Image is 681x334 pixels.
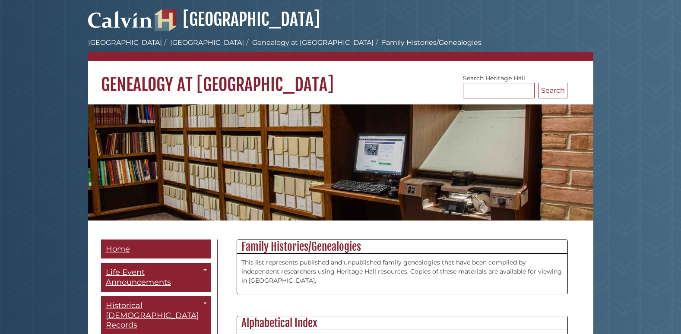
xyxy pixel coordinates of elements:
a: Genealogy at [GEOGRAPHIC_DATA] [252,38,374,47]
span: Home [106,244,130,254]
a: Calvin University [88,20,153,28]
span: Historical [DEMOGRAPHIC_DATA] Records [106,301,199,330]
a: [GEOGRAPHIC_DATA] [88,38,162,47]
nav: breadcrumb [88,38,593,61]
a: [GEOGRAPHIC_DATA] [170,38,244,47]
span: Life Event Announcements [106,268,171,287]
a: [GEOGRAPHIC_DATA] [155,9,320,30]
li: Family Histories/Genealogies [374,38,481,48]
a: Home [101,239,211,259]
h2: Alphabetical Index [237,316,567,330]
img: Hekman Library Logo [155,9,176,31]
h1: Genealogy at [GEOGRAPHIC_DATA] [88,61,593,95]
a: Life Event Announcements [101,263,211,292]
img: Calvin [88,7,153,31]
button: Search [538,83,567,98]
p: This list represents published and unpublished family genealogies that have been compiled by inde... [241,258,563,285]
h2: Family Histories/Genealogies [237,240,567,254]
